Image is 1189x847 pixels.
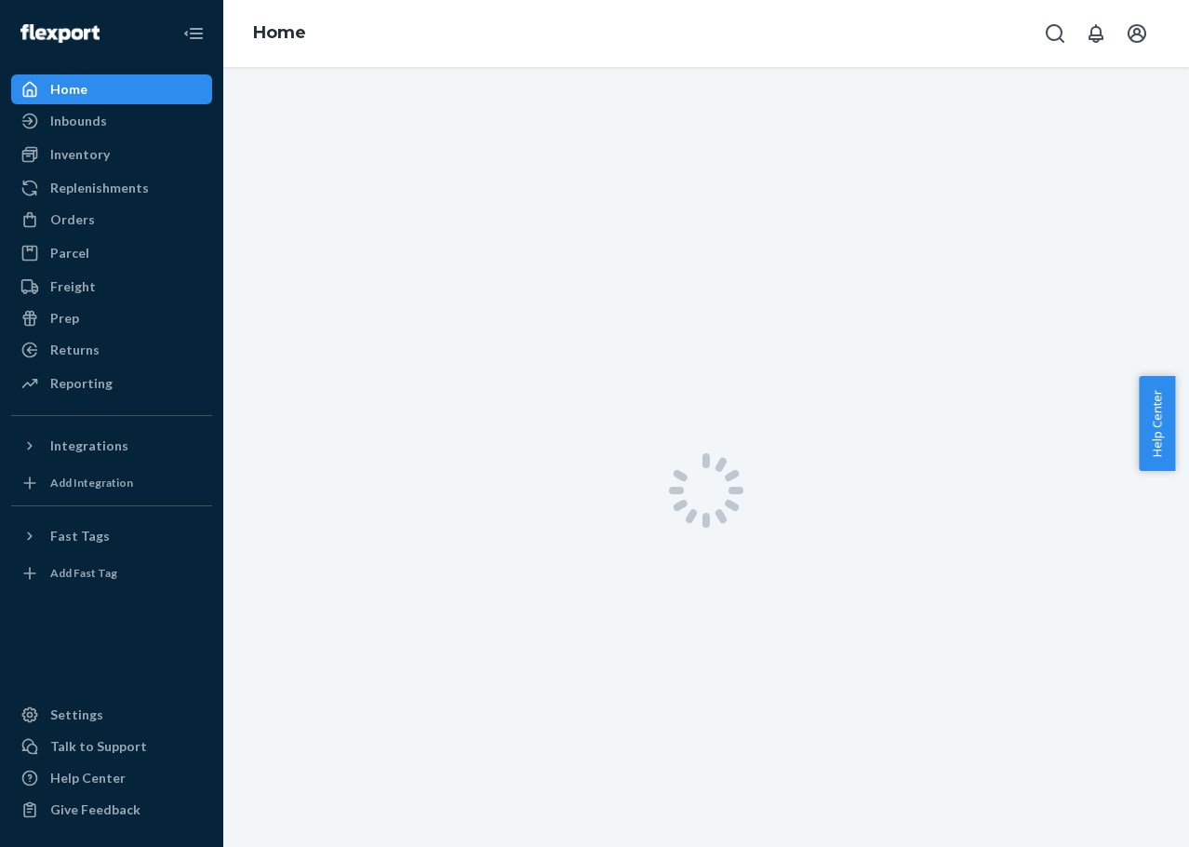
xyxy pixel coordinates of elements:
div: Inbounds [50,112,107,130]
div: Help Center [50,769,126,787]
a: Inventory [11,140,212,169]
button: Talk to Support [11,732,212,761]
a: Freight [11,272,212,302]
div: Inventory [50,145,110,164]
img: Flexport logo [20,24,100,43]
div: Give Feedback [50,800,140,819]
div: Returns [50,341,100,359]
a: Returns [11,335,212,365]
div: Add Integration [50,475,133,491]
div: Prep [50,309,79,328]
a: Inbounds [11,106,212,136]
button: Open notifications [1077,15,1115,52]
a: Settings [11,700,212,730]
div: Talk to Support [50,737,147,756]
button: Open Search Box [1036,15,1074,52]
ol: breadcrumbs [238,7,321,60]
div: Orders [50,210,95,229]
button: Fast Tags [11,521,212,551]
button: Help Center [1139,376,1175,471]
button: Give Feedback [11,795,212,825]
a: Home [253,22,306,43]
div: Integrations [50,437,128,455]
div: Freight [50,277,96,296]
div: Settings [50,706,103,724]
div: Parcel [50,244,89,262]
button: Integrations [11,431,212,461]
a: Parcel [11,238,212,268]
div: Fast Tags [50,527,110,545]
div: Replenishments [50,179,149,197]
div: Reporting [50,374,113,393]
a: Help Center [11,763,212,793]
a: Home [11,74,212,104]
a: Reporting [11,369,212,398]
button: Open account menu [1118,15,1156,52]
a: Prep [11,303,212,333]
div: Home [50,80,87,99]
a: Add Fast Tag [11,558,212,588]
div: Add Fast Tag [50,565,117,581]
a: Orders [11,205,212,235]
a: Add Integration [11,468,212,498]
a: Replenishments [11,173,212,203]
button: Close Navigation [175,15,212,52]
